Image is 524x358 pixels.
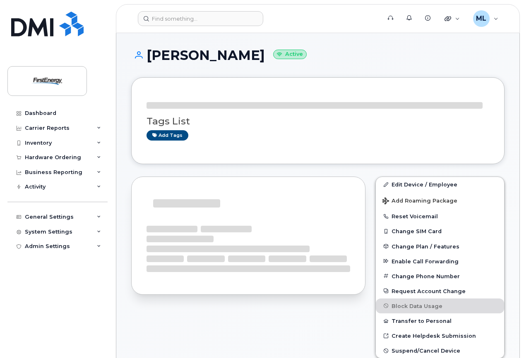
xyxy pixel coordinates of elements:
[376,269,504,284] button: Change Phone Number
[392,348,460,354] span: Suspend/Cancel Device
[376,239,504,254] button: Change Plan / Features
[392,243,459,249] span: Change Plan / Features
[376,313,504,328] button: Transfer to Personal
[147,130,188,141] a: Add tags
[376,298,504,313] button: Block Data Usage
[392,258,459,264] span: Enable Call Forwarding
[382,198,457,205] span: Add Roaming Package
[376,224,504,239] button: Change SIM Card
[147,116,489,126] h3: Tags List
[376,177,504,192] a: Edit Device / Employee
[273,50,307,59] small: Active
[376,209,504,224] button: Reset Voicemail
[376,343,504,358] button: Suspend/Cancel Device
[376,254,504,269] button: Enable Call Forwarding
[376,192,504,209] button: Add Roaming Package
[376,284,504,298] button: Request Account Change
[376,328,504,343] a: Create Helpdesk Submission
[131,48,505,62] h1: [PERSON_NAME]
